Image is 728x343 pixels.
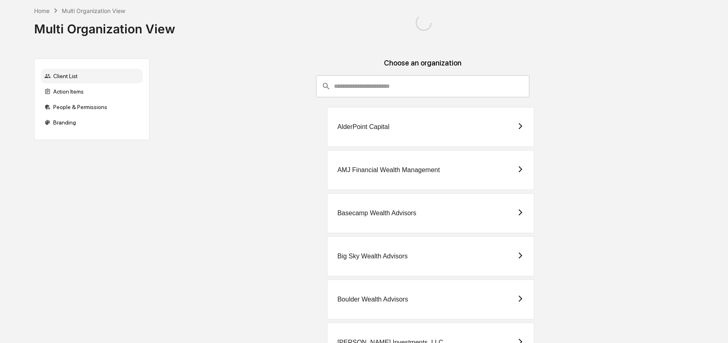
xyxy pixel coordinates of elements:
div: consultant-dashboard__filter-organizations-search-bar [316,75,529,97]
div: Action Items [41,84,143,99]
div: AlderPoint Capital [337,123,389,131]
div: Multi Organization View [62,7,125,14]
div: Multi Organization View [34,15,175,36]
div: Choose an organization [156,59,689,75]
div: Home [34,7,50,14]
div: AMJ Financial Wealth Management [337,166,440,174]
div: Client List [41,69,143,83]
div: Big Sky Wealth Advisors [337,253,407,260]
div: Branding [41,115,143,130]
div: Basecamp Wealth Advisors [337,210,416,217]
div: People & Permissions [41,100,143,114]
div: Boulder Wealth Advisors [337,296,408,303]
